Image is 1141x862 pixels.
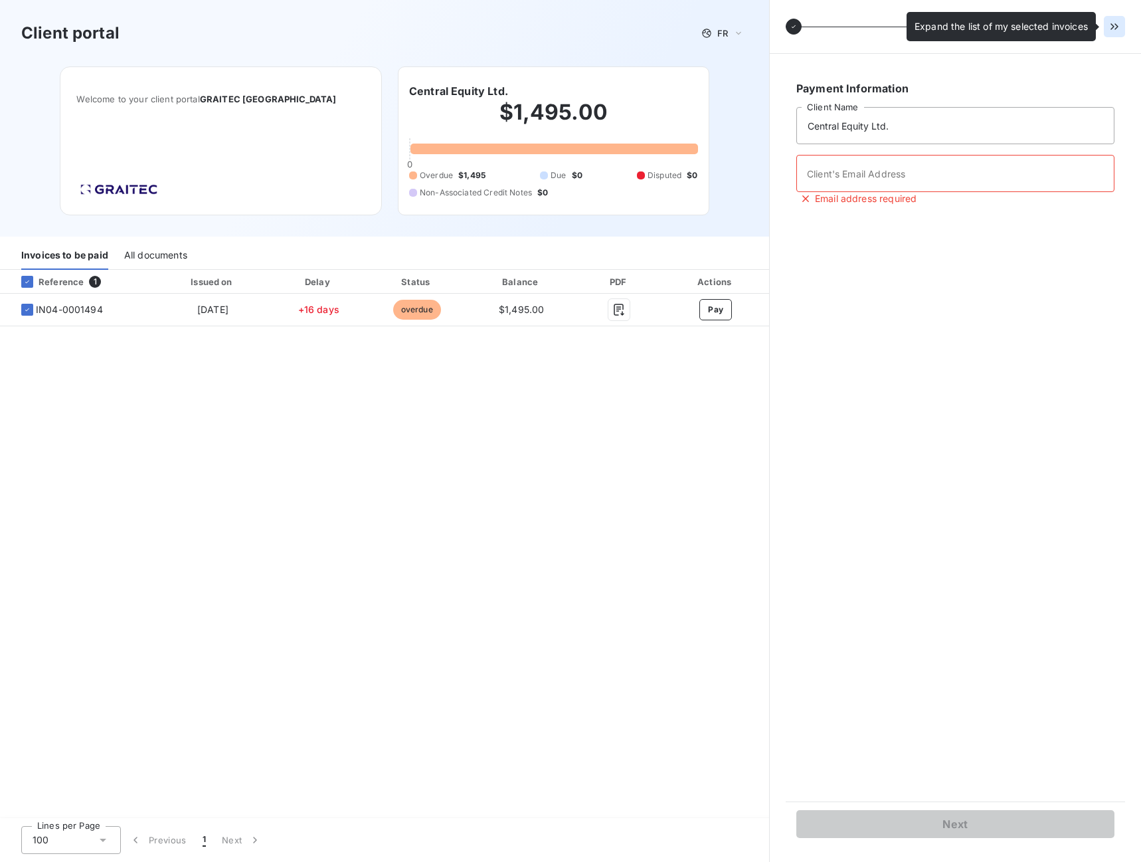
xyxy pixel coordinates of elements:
[648,169,681,181] span: Disputed
[420,187,532,199] span: Non-Associated Credit Notes
[409,83,508,99] h6: Central Equity Ltd.
[273,275,364,288] div: Delay
[717,28,728,39] span: FR
[815,192,917,205] span: Email address required
[157,275,268,288] div: Issued on
[195,826,214,854] button: 1
[121,826,195,854] button: Previous
[687,169,697,181] span: $0
[197,304,228,315] span: [DATE]
[200,94,337,104] span: GRAITEC [GEOGRAPHIC_DATA]
[124,242,187,270] div: All documents
[11,276,84,288] div: Reference
[665,275,766,288] div: Actions
[203,833,206,847] span: 1
[578,275,659,288] div: PDF
[407,159,412,169] span: 0
[214,826,270,854] button: Next
[89,276,101,288] span: 1
[393,300,441,320] span: overdue
[458,169,485,181] span: $1,495
[551,169,566,181] span: Due
[796,107,1114,144] input: placeholder
[21,21,120,45] h3: Client portal
[537,187,548,199] span: $0
[33,833,48,847] span: 100
[298,304,339,315] span: +16 days
[572,169,582,181] span: $0
[36,303,103,316] span: IN04-0001494
[420,169,453,181] span: Overdue
[796,155,1114,192] input: placeholder
[796,80,1114,96] h6: Payment Information
[76,180,161,199] img: Company logo
[369,275,464,288] div: Status
[699,299,732,320] button: Pay
[796,810,1114,838] button: Next
[21,242,108,270] div: Invoices to be paid
[915,21,1088,32] span: Expand the list of my selected invoices
[409,99,698,139] h2: $1,495.00
[470,275,573,288] div: Balance
[499,304,544,315] span: $1,495.00
[76,94,365,104] span: Welcome to your client portal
